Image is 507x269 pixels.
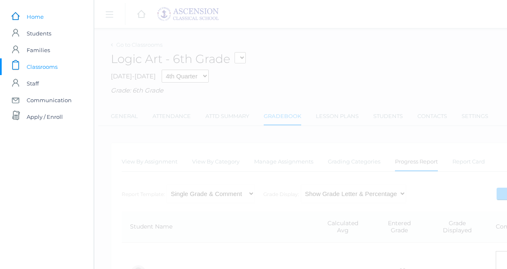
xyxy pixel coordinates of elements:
[27,42,50,58] span: Families
[27,58,57,75] span: Classrooms
[27,75,39,92] span: Staff
[27,8,44,25] span: Home
[27,92,72,108] span: Communication
[27,108,63,125] span: Apply / Enroll
[27,25,51,42] span: Students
